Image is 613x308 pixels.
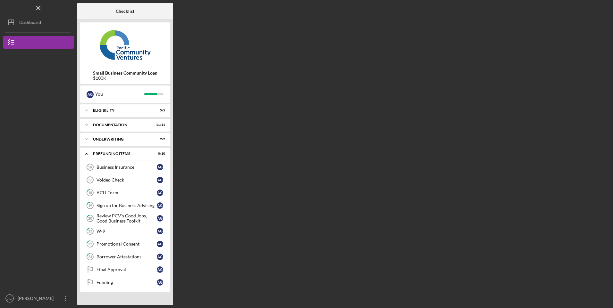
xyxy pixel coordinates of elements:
[83,276,167,289] a: FundingAG
[154,152,165,156] div: 0 / 10
[95,89,144,100] div: You
[88,191,92,195] tspan: 18
[93,137,149,141] div: Underwriting
[83,250,167,263] a: 23Borrower AttestationsAG
[83,212,167,225] a: 20Review PCV's Good Jobs, Good Business ToolkitAG
[157,228,163,234] div: A G
[83,161,167,174] a: 16Business InsuranceAG
[97,177,157,182] div: Voided Check
[157,215,163,222] div: A G
[88,255,92,259] tspan: 23
[16,292,58,306] div: [PERSON_NAME]
[83,199,167,212] a: 19Sign up for Business AdvisingAG
[97,213,157,223] div: Review PCV's Good Jobs, Good Business Toolkit
[97,229,157,234] div: W-9
[154,137,165,141] div: 2 / 2
[157,241,163,247] div: A G
[157,279,163,286] div: A G
[88,165,92,169] tspan: 16
[88,204,92,208] tspan: 19
[83,174,167,186] a: 17Voided CheckAG
[157,190,163,196] div: A G
[157,266,163,273] div: A G
[3,292,74,305] button: AG[PERSON_NAME]
[97,203,157,208] div: Sign up for Business Advising
[93,152,149,156] div: Prefunding Items
[97,241,157,247] div: Promotional Consent
[83,186,167,199] a: 18ACH FormAG
[93,123,149,127] div: Documentation
[97,254,157,259] div: Borrower Attestations
[93,70,157,76] b: Small Business Community Loan
[88,216,92,221] tspan: 20
[87,91,94,98] div: A G
[93,76,157,81] div: $100K
[80,26,170,64] img: Product logo
[97,280,157,285] div: Funding
[88,178,92,182] tspan: 17
[88,242,92,246] tspan: 22
[93,109,149,112] div: Eligibility
[97,165,157,170] div: Business Insurance
[157,164,163,170] div: A G
[97,190,157,195] div: ACH Form
[3,16,74,29] button: Dashboard
[157,177,163,183] div: A G
[154,109,165,112] div: 5 / 5
[157,254,163,260] div: A G
[7,297,12,300] text: AG
[83,263,167,276] a: Final ApprovalAG
[154,123,165,127] div: 11 / 11
[88,229,92,233] tspan: 21
[19,16,41,30] div: Dashboard
[83,225,167,238] a: 21W-9AG
[97,267,157,272] div: Final Approval
[83,238,167,250] a: 22Promotional ConsentAG
[116,9,134,14] b: Checklist
[157,202,163,209] div: A G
